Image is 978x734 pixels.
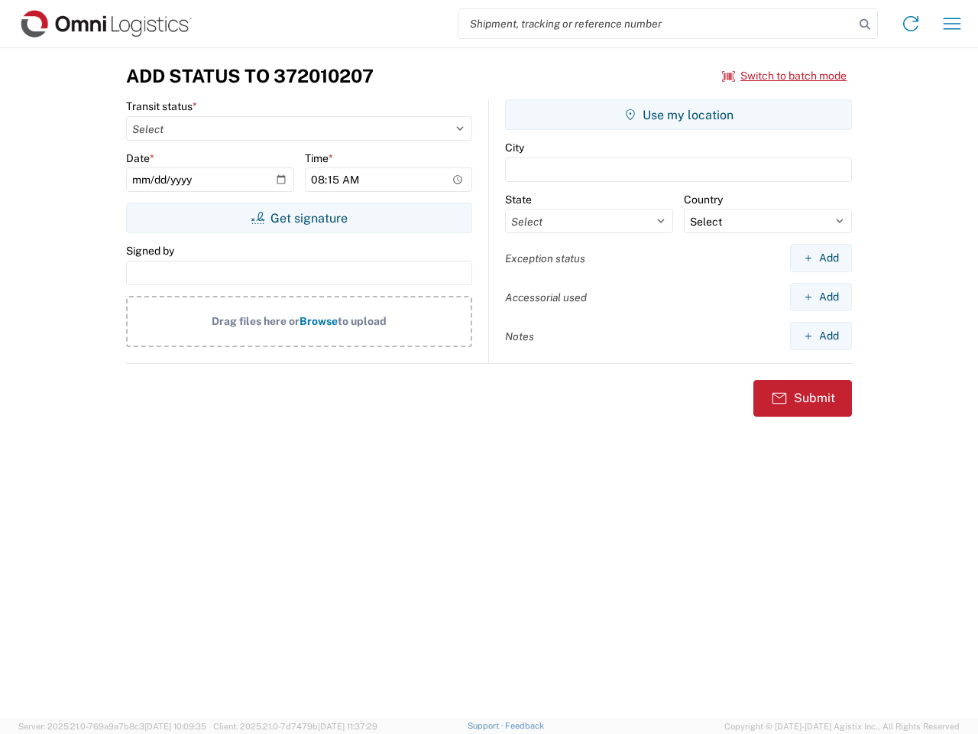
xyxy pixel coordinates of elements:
[305,151,333,165] label: Time
[724,719,960,733] span: Copyright © [DATE]-[DATE] Agistix Inc., All Rights Reserved
[505,141,524,154] label: City
[126,99,197,113] label: Transit status
[790,283,852,311] button: Add
[212,315,300,327] span: Drag files here or
[684,193,723,206] label: Country
[126,65,374,87] h3: Add Status to 372010207
[505,99,852,130] button: Use my location
[505,252,585,265] label: Exception status
[213,722,377,731] span: Client: 2025.21.0-7d7479b
[338,315,387,327] span: to upload
[753,380,852,417] button: Submit
[318,722,377,731] span: [DATE] 11:37:29
[126,203,472,233] button: Get signature
[790,322,852,350] button: Add
[126,151,154,165] label: Date
[300,315,338,327] span: Browse
[505,291,587,304] label: Accessorial used
[458,9,854,38] input: Shipment, tracking or reference number
[790,244,852,272] button: Add
[722,63,847,89] button: Switch to batch mode
[505,193,532,206] label: State
[505,721,544,730] a: Feedback
[505,330,534,343] label: Notes
[144,722,206,731] span: [DATE] 10:09:35
[126,244,174,258] label: Signed by
[18,722,206,731] span: Server: 2025.21.0-769a9a7b8c3
[468,721,506,730] a: Support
